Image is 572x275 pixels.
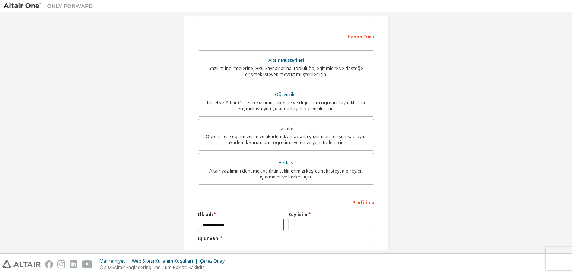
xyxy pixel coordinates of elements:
font: Öğrencilere eğitim veren ve akademik amaçlarla yazılımlara erişim sağlayan akademik kurumların öğ... [206,133,367,146]
font: Soy isim [288,211,308,218]
font: Hesap Türü [347,34,374,40]
font: Web Sitesi Kullanım Koşulları [132,258,193,264]
font: Altair Müşterileri [268,57,304,63]
font: © [99,264,104,271]
font: İş unvanı [198,235,220,241]
img: youtube.svg [82,260,93,268]
font: İlk adı [198,211,213,218]
font: Mahremiyet [99,258,125,264]
font: Fakülte [279,126,293,132]
img: altair_logo.svg [2,260,41,268]
font: Herkes [279,159,293,166]
font: Yazılım indirmelerine, HPC kaynaklarına, topluluğa, eğitimlere ve desteğe erişmek isteyen mevcut ... [209,65,363,78]
font: Altair Engineering, Inc. Tüm Hakları Saklıdır. [114,264,205,271]
img: facebook.svg [45,260,53,268]
font: Ücretsiz Altair Öğrenci Sürümü paketine ve diğer tüm öğrenci kaynaklarına erişmek isteyen şu anda... [207,99,365,112]
font: Profiliniz [352,199,374,206]
font: 2025 [104,264,114,271]
img: Altair Bir [4,2,97,10]
font: Altair yazılımını denemek ve ürün tekliflerimizi keşfetmek isteyen bireyler, işletmeler ve herkes... [209,168,363,180]
img: linkedin.svg [70,260,77,268]
img: instagram.svg [57,260,65,268]
font: Öğrenciler [275,91,298,98]
font: Çerez Onayı [200,258,226,264]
